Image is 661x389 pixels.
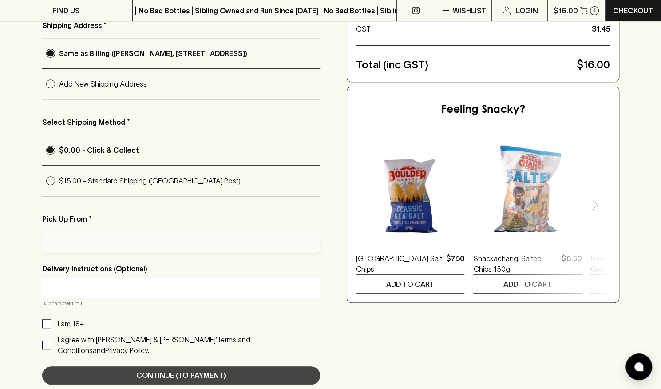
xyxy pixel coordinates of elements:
p: Total (inc GST) [356,57,573,73]
button: ADD TO CART [356,275,464,293]
p: 4 [593,8,596,13]
img: Boulder Canyon Sea Salt Chips [356,136,464,245]
p: $15.00 - Standard Shipping ([GEOGRAPHIC_DATA] Post) [59,175,321,186]
p: ADD TO CART [503,279,552,290]
p: Checkout [613,5,653,16]
p: I agree with [PERSON_NAME] & [PERSON_NAME]’ [58,336,217,344]
a: Privacy Policy. [105,346,149,354]
p: Pick Up From * [42,214,321,224]
a: Snackachangi Salted Chips 150g [473,253,558,274]
p: ADD TO CART [386,279,435,290]
p: GST [356,24,588,34]
img: bubble-icon [634,362,643,371]
p: and [93,346,105,354]
p: Login [515,5,538,16]
p: Shipping Address * [42,20,321,31]
a: [GEOGRAPHIC_DATA] Salt Chips [356,253,442,274]
p: Same as Billing ([PERSON_NAME], [STREET_ADDRESS]) [59,48,321,59]
p: I am 18+ [58,318,84,329]
button: ADD TO CART [473,275,582,293]
p: Add New Shipping Address [59,79,321,89]
p: $16.00 [577,57,610,73]
p: $6.50 [561,253,582,274]
img: Snackachangi Salted Chips 150g [473,136,582,245]
p: Select Shipping Method * [42,117,321,127]
p: 30 character limit [42,299,321,308]
p: $0.00 - Click & Collect [59,145,321,155]
h5: Feeling Snacky? [441,103,525,117]
p: FIND US [52,5,80,16]
p: Delivery Instructions (Optional) [42,263,321,274]
p: $7.50 [446,253,464,274]
p: Wishlist [452,5,486,16]
p: $16.00 [554,5,578,16]
a: Terms and Conditions [58,336,250,354]
p: $1.45 [592,24,610,34]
